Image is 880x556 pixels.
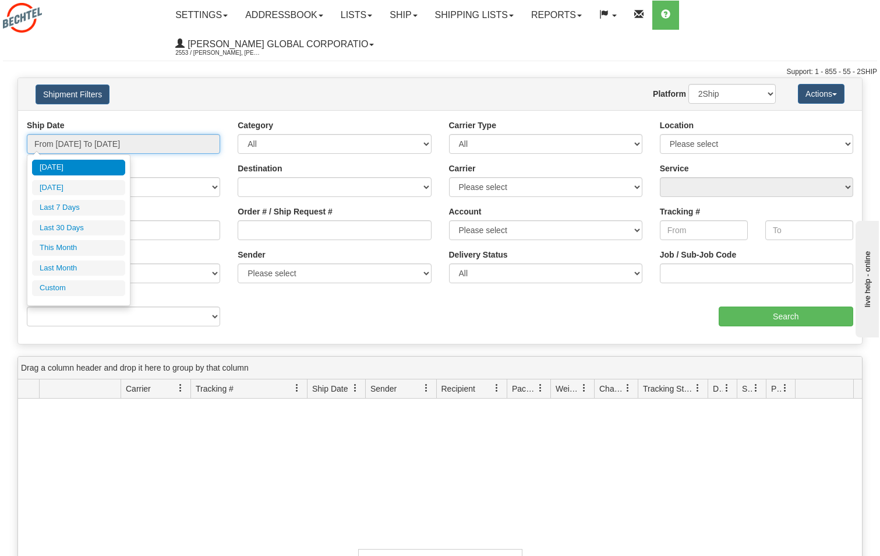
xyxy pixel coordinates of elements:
[426,1,522,30] a: Shipping lists
[126,383,151,395] span: Carrier
[185,39,368,49] span: [PERSON_NAME] Global Corporatio
[449,119,496,131] label: Carrier Type
[370,383,397,395] span: Sender
[167,30,383,59] a: [PERSON_NAME] Global Corporatio 2553 / [PERSON_NAME], [PERSON_NAME]
[238,206,333,217] label: Order # / Ship Request #
[32,240,125,256] li: This Month
[512,383,536,395] span: Packages
[713,383,723,395] span: Delivery Status
[643,383,694,395] span: Tracking Status
[3,67,877,77] div: Support: 1 - 855 - 55 - 2SHIP
[775,378,795,398] a: Pickup Status filter column settings
[746,378,766,398] a: Shipment Issues filter column settings
[32,160,125,175] li: [DATE]
[196,383,234,395] span: Tracking #
[660,249,736,261] label: Job / Sub-Job Code
[287,378,307,398] a: Tracking # filter column settings
[32,280,125,296] li: Custom
[717,378,737,398] a: Delivery Status filter column settings
[660,206,700,217] label: Tracking #
[853,219,879,337] iframe: chat widget
[312,383,348,395] span: Ship Date
[599,383,624,395] span: Charge
[660,163,689,174] label: Service
[32,180,125,196] li: [DATE]
[556,383,580,395] span: Weight
[345,378,365,398] a: Ship Date filter column settings
[238,249,265,261] label: Sender
[332,1,381,30] a: Lists
[653,88,686,100] label: Platform
[522,1,591,30] a: Reports
[18,357,862,379] div: grid grouping header
[618,378,638,398] a: Charge filter column settings
[3,3,42,33] img: logo2553.jpg
[236,1,332,30] a: Addressbook
[32,220,125,236] li: Last 30 Days
[688,378,708,398] a: Tracking Status filter column settings
[742,383,752,395] span: Shipment Issues
[574,378,594,398] a: Weight filter column settings
[175,47,263,59] span: 2553 / [PERSON_NAME], [PERSON_NAME]
[449,206,482,217] label: Account
[719,307,854,326] input: Search
[238,163,282,174] label: Destination
[171,378,190,398] a: Carrier filter column settings
[381,1,426,30] a: Ship
[32,261,125,276] li: Last Month
[416,378,436,398] a: Sender filter column settings
[27,119,65,131] label: Ship Date
[9,10,108,19] div: live help - online
[798,84,844,104] button: Actions
[487,378,507,398] a: Recipient filter column settings
[771,383,781,395] span: Pickup Status
[531,378,550,398] a: Packages filter column settings
[32,200,125,216] li: Last 7 Days
[449,249,508,261] label: Delivery Status
[449,163,476,174] label: Carrier
[660,119,694,131] label: Location
[765,220,853,240] input: To
[167,1,236,30] a: Settings
[238,119,273,131] label: Category
[660,220,748,240] input: From
[36,85,109,104] button: Shipment Filters
[441,383,475,395] span: Recipient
